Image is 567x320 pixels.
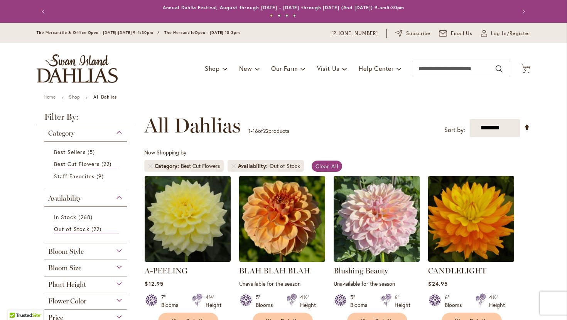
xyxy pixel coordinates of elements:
a: CANDLELIGHT [428,256,514,263]
button: 3 of 4 [285,14,288,17]
span: Availability [48,194,81,203]
span: $12.95 [145,280,163,287]
button: Next [515,4,530,19]
span: 9 [96,172,106,180]
span: Log In/Register [491,30,530,37]
strong: Filter By: [37,113,135,125]
span: Plant Height [48,280,86,289]
span: Bloom Style [48,247,84,256]
a: Out of Stock 22 [54,225,119,233]
a: A-Peeling [145,256,231,263]
img: CANDLELIGHT [428,176,514,262]
span: Now Shopping by [144,149,186,156]
button: 4 of 4 [293,14,296,17]
button: 2 of 4 [278,14,280,17]
span: 5 [88,148,97,156]
a: Remove Availability Out of Stock [231,164,236,168]
span: Out of Stock [54,225,89,233]
span: All Dahlias [144,114,241,137]
a: BLAH BLAH BLAH [239,266,310,275]
span: Staff Favorites [54,173,94,180]
a: Annual Dahlia Festival, August through [DATE] - [DATE] through [DATE] (And [DATE]) 9-am5:30pm [163,5,405,10]
div: Best Cut Flowers [181,162,220,170]
span: 22 [91,225,103,233]
a: Home [44,94,56,100]
strong: All Dahlias [93,94,117,100]
div: 6' Height [395,293,410,309]
div: 7" Blooms [161,293,183,309]
a: CANDLELIGHT [428,266,486,275]
span: 16 [253,127,258,134]
span: 22 [101,160,113,168]
img: Blushing Beauty [334,176,420,262]
span: 22 [263,127,268,134]
span: Our Farm [271,64,297,72]
span: 1 [248,127,251,134]
span: Category [155,162,181,170]
a: Log In/Register [481,30,530,37]
a: A-PEELING [145,266,187,275]
a: Shop [69,94,80,100]
a: Email Us [439,30,473,37]
button: 9 [521,64,530,74]
img: A-Peeling [145,176,231,262]
span: Subscribe [406,30,430,37]
span: 9 [524,67,527,72]
button: Previous [37,4,52,19]
div: 5" Blooms [256,293,277,309]
button: 1 of 4 [270,14,273,17]
span: Best Sellers [54,148,86,156]
span: New [239,64,252,72]
a: Blah Blah Blah [239,256,325,263]
span: $24.95 [428,280,447,287]
span: Clear All [316,163,338,170]
span: Visit Us [317,64,339,72]
a: In Stock 268 [54,213,119,221]
div: 6" Blooms [445,293,466,309]
span: 268 [78,213,94,221]
span: In Stock [54,213,76,221]
span: Open - [DATE] 10-3pm [195,30,240,35]
div: 4½' Height [489,293,505,309]
a: Best Cut Flowers [54,160,119,168]
a: Blushing Beauty [334,266,388,275]
span: Flower Color [48,297,86,305]
a: Staff Favorites [54,172,119,180]
div: 4½' Height [206,293,221,309]
div: 5" Blooms [350,293,372,309]
span: Shop [205,64,220,72]
p: Unavailable for the season [239,280,325,287]
a: Blushing Beauty [334,256,420,263]
a: Remove Category Best Cut Flowers [148,164,153,168]
span: Availability [238,162,270,170]
span: The Mercantile & Office Open - [DATE]-[DATE] 9-4:30pm / The Mercantile [37,30,195,35]
span: Help Center [359,64,394,72]
span: Best Cut Flowers [54,160,100,168]
span: Bloom Size [48,264,81,272]
span: Email Us [451,30,473,37]
a: [PHONE_NUMBER] [331,30,378,37]
div: Out of Stock [270,162,300,170]
div: 4½' Height [300,293,316,309]
a: store logo [37,54,118,83]
a: Subscribe [395,30,430,37]
label: Sort by: [444,123,465,137]
p: - of products [248,125,289,137]
p: Unavailable for the season [334,280,420,287]
span: Category [48,129,74,137]
a: Best Sellers [54,148,119,156]
a: Clear All [312,161,342,172]
img: Blah Blah Blah [239,176,325,262]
